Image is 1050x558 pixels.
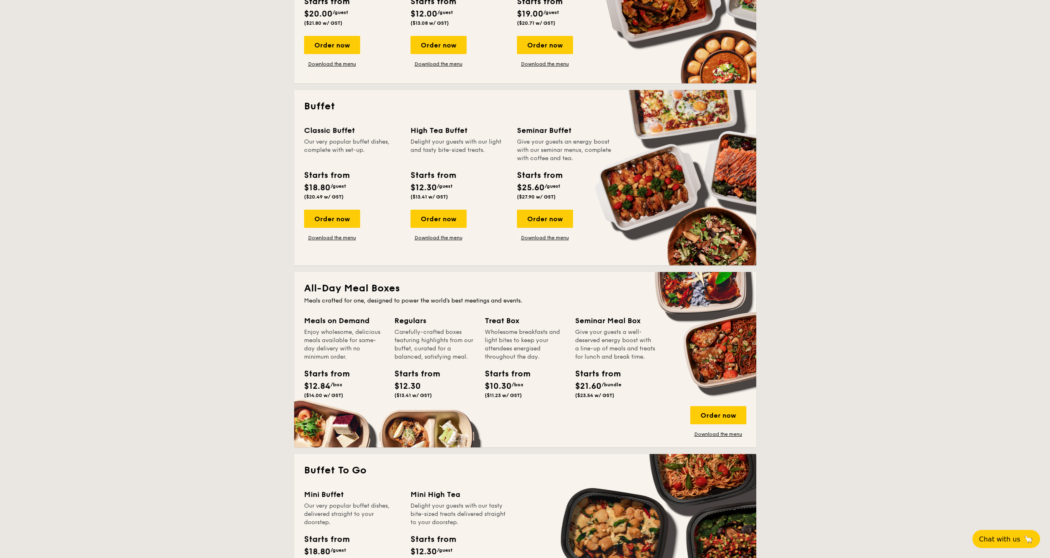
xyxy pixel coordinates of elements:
[304,234,360,241] a: Download the menu
[304,392,343,398] span: ($14.00 w/ GST)
[437,183,453,189] span: /guest
[517,234,573,241] a: Download the menu
[411,138,507,163] div: Delight your guests with our light and tasty bite-sized treats.
[304,502,401,527] div: Our very popular buffet dishes, delivered straight to your doorstep.
[304,315,385,326] div: Meals on Demand
[394,381,421,391] span: $12.30
[517,183,545,193] span: $25.60
[972,530,1040,548] button: Chat with us🦙
[304,20,342,26] span: ($21.80 w/ GST)
[304,533,349,546] div: Starts from
[411,20,449,26] span: ($13.08 w/ GST)
[304,169,349,182] div: Starts from
[485,328,565,361] div: Wholesome breakfasts and light bites to keep your attendees energised throughout the day.
[411,502,507,527] div: Delight your guests with our tasty bite-sized treats delivered straight to your doorstep.
[304,138,401,163] div: Our very popular buffet dishes, complete with set-up.
[545,183,560,189] span: /guest
[517,61,573,67] a: Download the menu
[411,36,467,54] div: Order now
[485,392,522,398] span: ($11.23 w/ GST)
[602,382,621,388] span: /bundle
[304,194,344,200] span: ($20.49 w/ GST)
[304,368,341,380] div: Starts from
[517,169,562,182] div: Starts from
[575,328,656,361] div: Give your guests a well-deserved energy boost with a line-up of meals and treats for lunch and br...
[304,36,360,54] div: Order now
[517,125,613,136] div: Seminar Buffet
[394,368,432,380] div: Starts from
[411,61,467,67] a: Download the menu
[394,328,475,361] div: Carefully-crafted boxes featuring highlights from our buffet, curated for a balanced, satisfying ...
[411,183,437,193] span: $12.30
[517,138,613,163] div: Give your guests an energy boost with our seminar menus, complete with coffee and tea.
[394,392,432,398] span: ($13.41 w/ GST)
[437,9,453,15] span: /guest
[411,489,507,500] div: Mini High Tea
[517,194,556,200] span: ($27.90 w/ GST)
[575,368,612,380] div: Starts from
[517,36,573,54] div: Order now
[304,547,330,557] span: $18.80
[304,381,330,391] span: $12.84
[330,382,342,388] span: /box
[517,210,573,228] div: Order now
[411,9,437,19] span: $12.00
[304,100,746,113] h2: Buffet
[517,20,555,26] span: ($20.71 w/ GST)
[304,489,401,500] div: Mini Buffet
[411,533,455,546] div: Starts from
[304,210,360,228] div: Order now
[979,535,1020,543] span: Chat with us
[543,9,559,15] span: /guest
[1024,534,1033,544] span: 🦙
[690,431,746,437] a: Download the menu
[411,169,455,182] div: Starts from
[411,194,448,200] span: ($13.41 w/ GST)
[575,315,656,326] div: Seminar Meal Box
[304,282,746,295] h2: All-Day Meal Boxes
[485,381,512,391] span: $10.30
[304,9,333,19] span: $20.00
[304,125,401,136] div: Classic Buffet
[690,406,746,424] div: Order now
[304,328,385,361] div: Enjoy wholesome, delicious meals available for same-day delivery with no minimum order.
[437,547,453,553] span: /guest
[517,9,543,19] span: $19.00
[304,183,330,193] span: $18.80
[333,9,348,15] span: /guest
[512,382,524,388] span: /box
[575,381,602,391] span: $21.60
[485,368,522,380] div: Starts from
[411,547,437,557] span: $12.30
[411,125,507,136] div: High Tea Buffet
[394,315,475,326] div: Regulars
[304,464,746,477] h2: Buffet To Go
[330,183,346,189] span: /guest
[485,315,565,326] div: Treat Box
[575,392,614,398] span: ($23.54 w/ GST)
[304,297,746,305] div: Meals crafted for one, designed to power the world's best meetings and events.
[304,61,360,67] a: Download the menu
[330,547,346,553] span: /guest
[411,210,467,228] div: Order now
[411,234,467,241] a: Download the menu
